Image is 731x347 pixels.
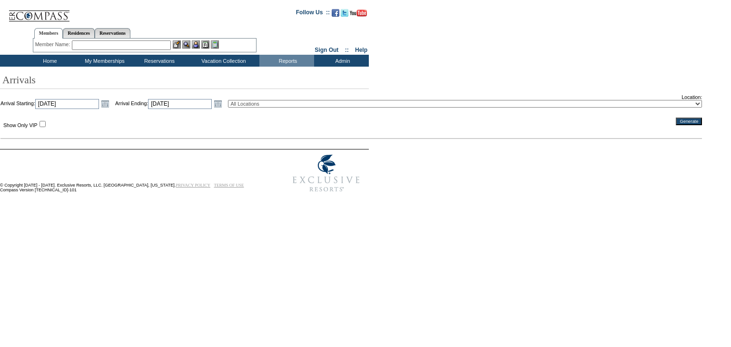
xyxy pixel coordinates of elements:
[228,94,702,113] td: Location:
[3,122,38,128] label: Show Only VIP
[201,40,209,49] img: Reservations
[345,47,349,53] span: ::
[100,99,110,109] a: Open the calendar popup.
[332,9,339,17] img: Become our fan on Facebook
[95,28,130,38] a: Reservations
[341,9,348,17] img: Follow us on Twitter
[63,28,95,38] a: Residences
[676,118,702,125] input: Generate
[284,149,369,197] img: Exclusive Resorts
[296,8,330,20] td: Follow Us ::
[341,12,348,18] a: Follow us on Twitter
[131,55,186,67] td: Reservations
[192,40,200,49] img: Impersonate
[182,40,190,49] img: View
[314,55,369,67] td: Admin
[332,12,339,18] a: Become our fan on Facebook
[35,40,72,49] div: Member Name:
[350,12,367,18] a: Subscribe to our YouTube Channel
[21,55,76,67] td: Home
[211,40,219,49] img: b_calculator.gif
[8,2,70,22] img: Compass Home
[76,55,131,67] td: My Memberships
[259,55,314,67] td: Reports
[115,94,227,113] td: Arrival Ending:
[0,94,115,113] td: Arrival Starting:
[34,28,63,39] a: Members
[173,40,181,49] img: b_edit.gif
[186,55,259,67] td: Vacation Collection
[176,183,210,188] a: PRIVACY POLICY
[350,10,367,17] img: Subscribe to our YouTube Channel
[213,99,223,109] a: Open the calendar popup.
[214,183,244,188] a: TERMS OF USE
[315,47,338,53] a: Sign Out
[355,47,367,53] a: Help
